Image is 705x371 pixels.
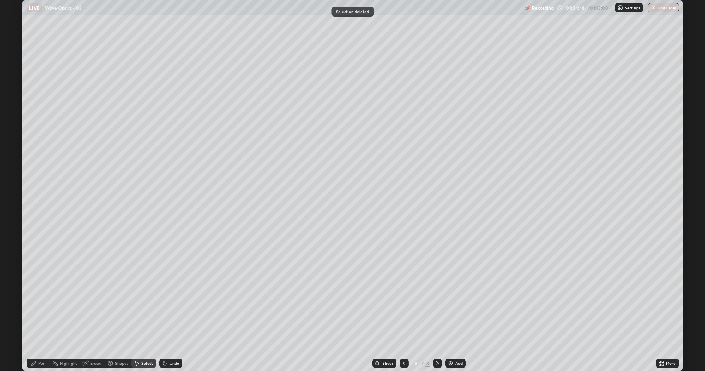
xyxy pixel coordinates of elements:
p: Settings [625,6,640,10]
div: Undo [170,361,179,365]
div: / [421,361,424,366]
div: Select [141,361,153,365]
div: 8 [412,361,420,366]
img: end-class-cross [650,5,657,11]
p: Wave Optics - 03 [45,5,82,11]
div: More [666,361,676,365]
div: Add [455,361,463,365]
div: Eraser [90,361,102,365]
div: Highlight [60,361,77,365]
div: Slides [383,361,393,365]
img: add-slide-button [448,360,454,366]
p: LIVE [29,5,39,11]
button: End Class [648,3,679,12]
img: recording.375f2c34.svg [524,5,530,11]
div: 8 [425,360,430,367]
div: Shapes [115,361,128,365]
img: class-settings-icons [617,5,623,11]
p: Recording [532,5,554,11]
div: Pen [38,361,45,365]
